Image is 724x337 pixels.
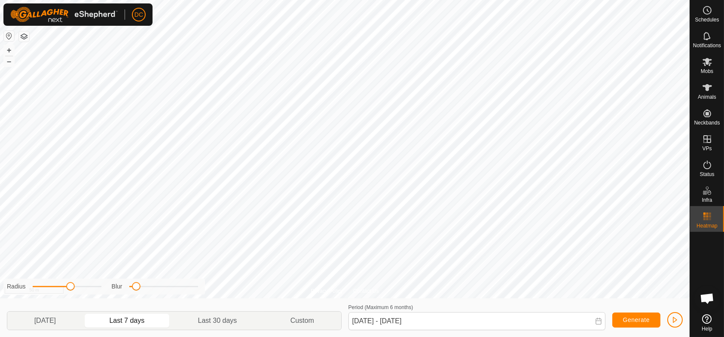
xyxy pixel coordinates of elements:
button: + [4,45,14,55]
button: Generate [612,313,660,328]
span: Notifications [693,43,721,48]
label: Radius [7,282,26,291]
span: Last 7 days [109,316,144,326]
span: Last 30 days [198,316,237,326]
a: Privacy Policy [311,287,343,295]
span: Mobs [701,69,713,74]
span: Custom [290,316,314,326]
span: DC [134,10,143,19]
button: Map Layers [19,31,29,42]
a: Contact Us [353,287,379,295]
span: Help [702,326,712,331]
button: – [4,56,14,67]
button: Reset Map [4,31,14,41]
label: Blur [112,282,122,291]
a: Help [690,311,724,335]
span: VPs [702,146,712,151]
span: Status [700,172,714,177]
div: Open chat [694,285,720,311]
span: Animals [698,94,716,100]
span: Schedules [695,17,719,22]
span: Generate [623,316,650,323]
span: [DATE] [34,316,56,326]
span: Heatmap [697,223,718,228]
span: Neckbands [694,120,720,125]
img: Gallagher Logo [10,7,118,22]
label: Period (Maximum 6 months) [348,304,413,310]
span: Infra [702,197,712,203]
